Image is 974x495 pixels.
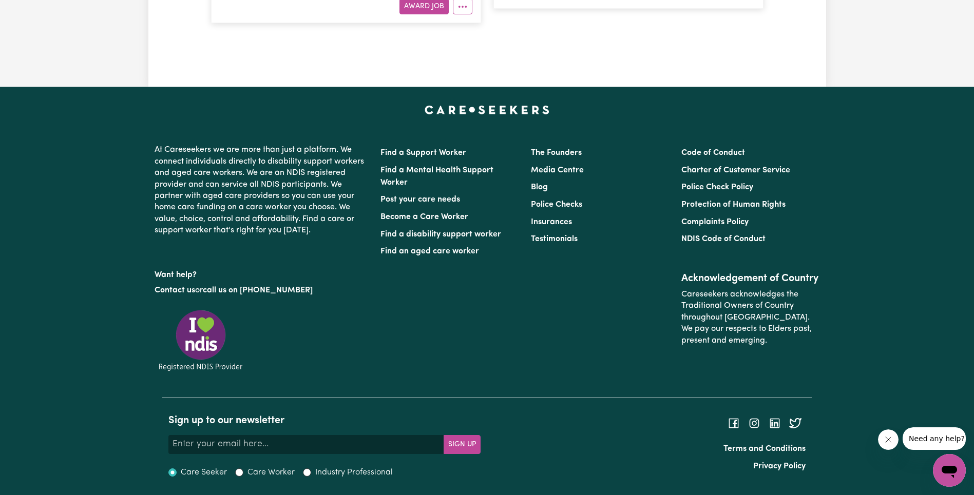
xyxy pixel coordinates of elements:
p: or [155,281,368,300]
a: Police Checks [531,201,582,209]
a: Follow Careseekers on Facebook [728,419,740,427]
img: Registered NDIS provider [155,308,247,372]
a: call us on [PHONE_NUMBER] [203,286,313,294]
a: Post your care needs [380,195,460,204]
a: Find a Mental Health Support Worker [380,166,493,187]
p: Careseekers acknowledges the Traditional Owners of Country throughout [GEOGRAPHIC_DATA]. We pay o... [681,285,819,350]
a: Media Centre [531,166,584,174]
a: The Founders [531,149,582,157]
a: NDIS Code of Conduct [681,235,766,243]
a: Follow Careseekers on LinkedIn [769,419,781,427]
iframe: Button to launch messaging window [933,454,966,487]
a: Complaints Policy [681,218,749,226]
a: Charter of Customer Service [681,166,790,174]
iframe: Message from company [903,427,966,450]
h2: Acknowledgement of Country [681,272,819,285]
a: Police Check Policy [681,183,753,191]
a: Follow Careseekers on Twitter [789,419,801,427]
a: Find a Support Worker [380,149,466,157]
a: Privacy Policy [753,462,806,470]
a: Blog [531,183,548,191]
a: Testimonials [531,235,578,243]
button: Subscribe [444,435,481,453]
a: Find a disability support worker [380,230,501,239]
a: Insurances [531,218,572,226]
a: Terms and Conditions [723,445,806,453]
label: Care Worker [247,466,295,479]
a: Code of Conduct [681,149,745,157]
a: Contact us [155,286,195,294]
a: Careseekers home page [425,105,549,113]
a: Become a Care Worker [380,213,468,221]
a: Follow Careseekers on Instagram [748,419,760,427]
h2: Sign up to our newsletter [168,414,481,427]
label: Care Seeker [181,466,227,479]
input: Enter your email here... [168,435,444,453]
a: Protection of Human Rights [681,201,786,209]
a: Find an aged care worker [380,247,479,255]
p: Want help? [155,265,368,281]
label: Industry Professional [315,466,393,479]
p: At Careseekers we are more than just a platform. We connect individuals directly to disability su... [155,140,368,240]
iframe: Close message [878,429,899,450]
